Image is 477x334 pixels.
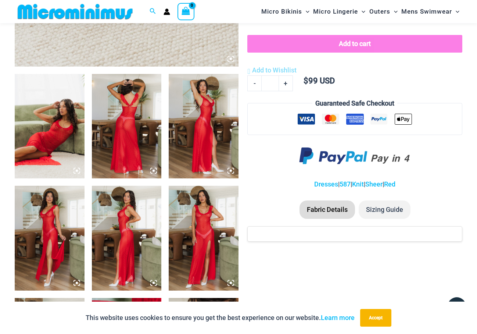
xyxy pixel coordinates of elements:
a: Search icon link [150,7,156,16]
img: Sometimes Red 587 Dress [92,74,162,178]
a: 587 [340,180,351,188]
a: Micro LingerieMenu ToggleMenu Toggle [311,2,367,21]
a: Dresses [314,180,338,188]
legend: Guaranteed Safe Checkout [312,98,397,109]
span: Add to Wishlist [252,66,297,74]
span: Menu Toggle [302,2,309,21]
img: Sometimes Red 587 Dress [92,186,162,290]
img: Sometimes Red 587 Dress [15,74,85,178]
a: - [247,75,261,91]
bdi: 99 USD [304,76,335,85]
span: Micro Lingerie [313,2,358,21]
a: Mens SwimwearMenu ToggleMenu Toggle [399,2,461,21]
span: Mens Swimwear [401,2,452,21]
p: This website uses cookies to ensure you get the best experience on our website. [86,312,355,323]
a: Add to Wishlist [247,65,296,76]
a: Red [384,180,395,188]
span: Menu Toggle [452,2,459,21]
a: OutersMenu ToggleMenu Toggle [367,2,399,21]
button: Accept [360,309,391,327]
span: Menu Toggle [390,2,398,21]
a: Learn more [321,314,355,321]
img: Sometimes Red 587 Dress [15,186,85,290]
input: Product quantity [261,75,279,91]
a: Account icon link [164,8,170,15]
a: View Shopping Cart, empty [177,3,194,20]
img: MM SHOP LOGO FLAT [15,3,136,20]
span: $ [304,76,308,85]
li: Fabric Details [300,200,355,219]
a: Sheer [365,180,383,188]
img: Sometimes Red 587 Dress [169,74,238,178]
a: + [279,75,293,91]
button: Add to cart [247,35,462,53]
img: Sometimes Red 587 Dress [169,186,238,290]
nav: Site Navigation [258,1,462,22]
li: Sizing Guide [359,200,410,219]
span: Micro Bikinis [261,2,302,21]
a: Knit [352,180,364,188]
a: Micro BikinisMenu ToggleMenu Toggle [259,2,311,21]
span: Menu Toggle [358,2,365,21]
p: | | | | [247,179,462,190]
span: Outers [369,2,390,21]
